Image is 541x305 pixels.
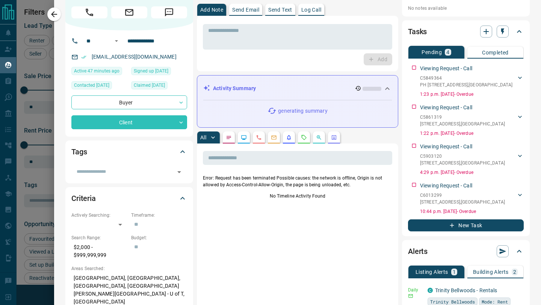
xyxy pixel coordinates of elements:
p: Actively Searching: [71,212,127,219]
span: Contacted [DATE] [74,82,109,89]
p: Pending [422,50,442,55]
svg: Emails [271,134,277,140]
h2: Tasks [408,26,427,38]
p: No notes available [408,5,524,12]
p: 4 [446,50,449,55]
p: Listing Alerts [416,269,448,275]
p: [STREET_ADDRESS] , [GEOGRAPHIC_DATA] [420,121,505,127]
p: generating summary [278,107,327,115]
div: Alerts [408,242,524,260]
button: Open [112,36,121,45]
div: Tue May 12 2020 [131,81,187,92]
p: Error: Request has been terminated Possible causes: the network is offline, Origin is not allowed... [203,175,392,188]
p: All [200,135,206,140]
svg: Agent Actions [331,134,337,140]
svg: Email Verified [81,54,86,60]
svg: Email [408,293,413,299]
div: Buyer [71,95,187,109]
div: C5861319[STREET_ADDRESS],[GEOGRAPHIC_DATA] [420,112,524,129]
button: New Task [408,219,524,231]
div: Tue Aug 12 2025 [71,67,127,77]
p: Building Alerts [473,269,509,275]
p: 10:44 p.m. [DATE] - Overdue [420,208,524,215]
p: [STREET_ADDRESS] , [GEOGRAPHIC_DATA] [420,199,505,205]
p: Viewing Request - Call [420,104,472,112]
p: $2,000 - $999,999,999 [71,241,127,261]
span: Call [71,6,107,18]
p: C6013299 [420,192,505,199]
a: [EMAIL_ADDRESS][DOMAIN_NAME] [92,54,177,60]
p: C5903120 [420,153,505,160]
div: Tasks [408,23,524,41]
span: Signed up [DATE] [134,67,168,75]
svg: Requests [301,134,307,140]
span: Claimed [DATE] [134,82,165,89]
h2: Alerts [408,245,428,257]
svg: Listing Alerts [286,134,292,140]
p: Viewing Request - Call [420,65,472,72]
div: Tags [71,143,187,161]
p: 1 [453,269,456,275]
span: Email [111,6,147,18]
a: Trinity Bellwoods - Rentals [435,287,497,293]
p: Viewing Request - Call [420,143,472,151]
p: 1:22 p.m. [DATE] - Overdue [420,130,524,137]
p: Completed [482,50,509,55]
p: 4:29 p.m. [DATE] - Overdue [420,169,524,176]
div: Tue May 12 2020 [131,67,187,77]
p: 1:23 p.m. [DATE] - Overdue [420,91,524,98]
svg: Lead Browsing Activity [241,134,247,140]
p: Timeframe: [131,212,187,219]
div: Criteria [71,189,187,207]
span: Active 47 minutes ago [74,67,119,75]
p: C5861319 [420,114,505,121]
p: C5849364 [420,75,512,82]
div: condos.ca [428,288,433,293]
p: Send Email [232,7,259,12]
p: Budget: [131,234,187,241]
svg: Notes [226,134,232,140]
p: No Timeline Activity Found [203,193,392,199]
div: Activity Summary [203,82,392,95]
p: Viewing Request - Call [420,182,472,190]
p: [STREET_ADDRESS] , [GEOGRAPHIC_DATA] [420,160,505,166]
p: Areas Searched: [71,265,187,272]
div: C6013299[STREET_ADDRESS],[GEOGRAPHIC_DATA] [420,190,524,207]
svg: Calls [256,134,262,140]
div: Sun Apr 16 2023 [71,81,127,92]
h2: Tags [71,146,87,158]
div: C5903120[STREET_ADDRESS],[GEOGRAPHIC_DATA] [420,151,524,168]
p: PH [STREET_ADDRESS] , [GEOGRAPHIC_DATA] [420,82,512,88]
h2: Criteria [71,192,96,204]
span: Message [151,6,187,18]
button: Open [174,167,184,177]
svg: Opportunities [316,134,322,140]
p: Log Call [301,7,321,12]
p: Add Note [200,7,223,12]
p: Activity Summary [213,85,256,92]
div: C5849364PH [STREET_ADDRESS],[GEOGRAPHIC_DATA] [420,73,524,90]
p: Send Text [268,7,292,12]
p: Daily [408,287,423,293]
div: Client [71,115,187,129]
p: 2 [513,269,516,275]
p: Search Range: [71,234,127,241]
